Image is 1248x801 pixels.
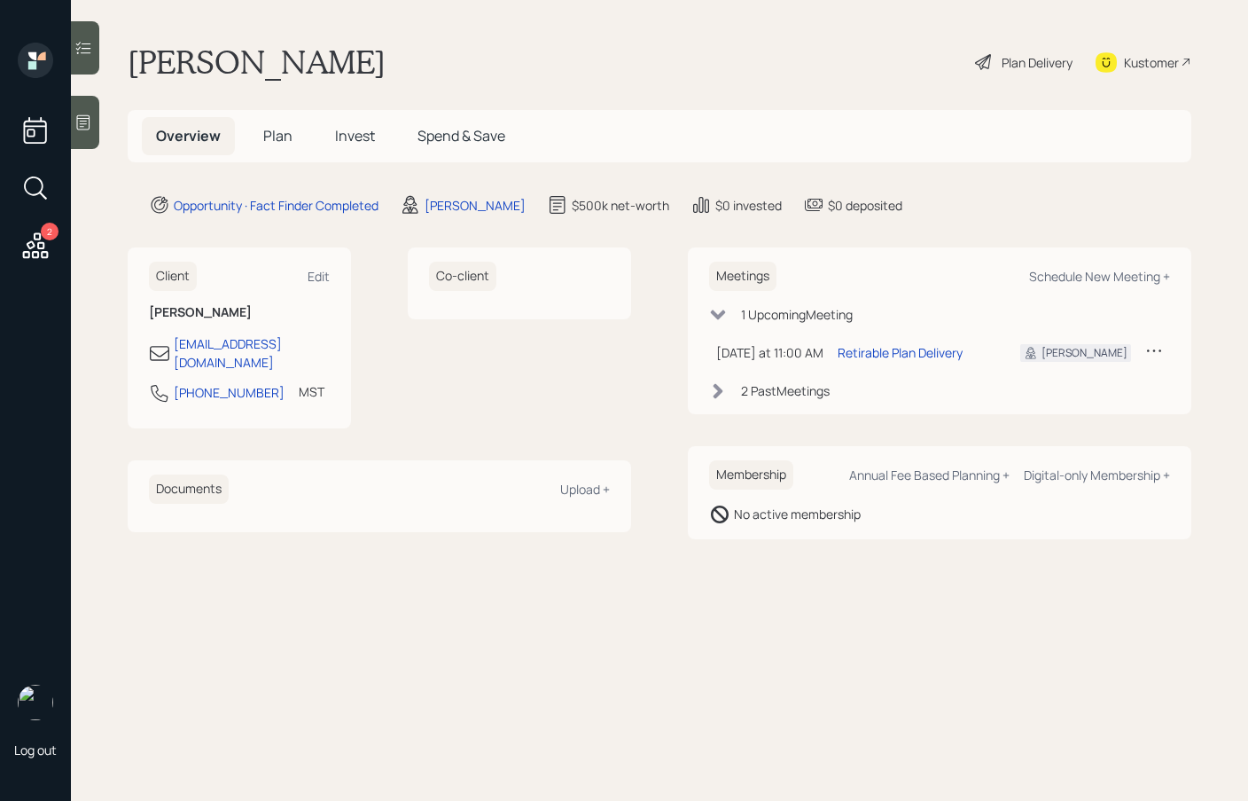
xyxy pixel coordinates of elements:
div: [PHONE_NUMBER] [174,383,285,402]
div: [PERSON_NAME] [1041,345,1127,361]
div: Plan Delivery [1002,53,1072,72]
div: Upload + [560,481,610,498]
h6: [PERSON_NAME] [149,305,330,320]
div: 1 Upcoming Meeting [741,305,853,324]
h6: Membership [709,460,793,490]
div: 2 Past Meeting s [741,381,830,400]
span: Overview [156,126,221,145]
div: MST [299,382,324,401]
h6: Documents [149,475,229,504]
div: Log out [14,742,57,758]
div: No active membership [734,505,861,523]
h1: [PERSON_NAME] [128,43,386,82]
div: Kustomer [1124,53,1179,72]
div: 2 [41,223,58,240]
div: Annual Fee Based Planning + [849,467,1010,483]
div: $500k net-worth [572,196,669,215]
div: $0 deposited [828,196,902,215]
div: Opportunity · Fact Finder Completed [174,196,378,215]
div: Digital-only Membership + [1024,467,1170,483]
div: [EMAIL_ADDRESS][DOMAIN_NAME] [174,334,330,372]
span: Spend & Save [417,126,505,145]
div: Edit [308,268,330,285]
h6: Client [149,262,197,291]
h6: Co-client [429,262,496,291]
div: $0 invested [715,196,782,215]
span: Plan [263,126,292,145]
h6: Meetings [709,262,776,291]
span: Invest [335,126,375,145]
div: Retirable Plan Delivery [838,343,963,362]
div: [PERSON_NAME] [425,196,526,215]
div: [DATE] at 11:00 AM [716,343,823,362]
img: aleksandra-headshot.png [18,685,53,720]
div: Schedule New Meeting + [1029,268,1170,285]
